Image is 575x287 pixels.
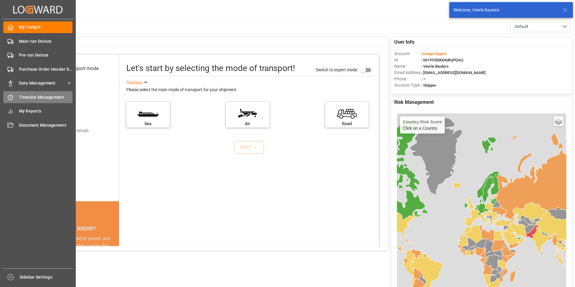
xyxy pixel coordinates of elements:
[19,94,73,100] span: Timeslot Management
[454,7,557,13] div: Welcome, Veerle Bauters
[422,51,446,56] span: Compo Expert
[240,144,258,151] div: NEXT
[229,121,266,127] div: Air
[316,67,357,72] span: Switch to expert mode
[126,79,143,86] div: See less
[19,108,73,114] span: My Reports
[19,38,73,45] span: Main-run Deinze
[126,86,375,94] div: Please select the main mode of transport for your shipment.
[234,141,264,154] button: NEXT
[394,82,421,88] span: Account Type
[554,116,563,126] a: Layers
[3,21,72,33] a: My Cockpit
[126,62,295,75] div: Let's start by selecting the mode of transport!
[328,121,366,127] div: Road
[394,99,434,106] span: Risk Management
[510,21,570,32] button: open menu
[403,119,442,124] h4: Country Risk Score
[421,70,486,75] span: : [EMAIL_ADDRESS][DOMAIN_NAME]
[394,76,421,82] span: Phone
[3,49,72,61] a: Pre-run Deinze
[403,119,442,131] div: Click on a Country
[421,58,463,62] span: : 0019Y000004dKyPQAU
[421,77,426,81] span: : —
[394,51,421,57] span: Account
[3,91,72,103] a: Timeslot Management
[421,51,446,56] span: :
[129,121,167,127] div: Sea
[394,39,414,46] span: User Info
[19,24,73,30] span: My Cockpit
[19,80,66,86] span: Data Management
[19,66,73,73] span: Purchase Order Header Deinze
[421,83,436,88] span: : Shipper
[515,23,528,30] span: Default
[421,64,449,69] span: : Veerle Bauters
[51,128,89,134] div: Add shipping details
[394,69,421,76] span: Email Address
[394,63,421,69] span: Name
[111,235,119,285] button: next slide / item
[19,122,73,128] span: Document Management
[3,35,72,47] a: Main-run Deinze
[19,52,73,58] span: Pre-run Deinze
[3,63,72,75] a: Purchase Order Header Deinze
[20,274,73,280] span: Sidebar Settings
[394,57,421,63] span: Id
